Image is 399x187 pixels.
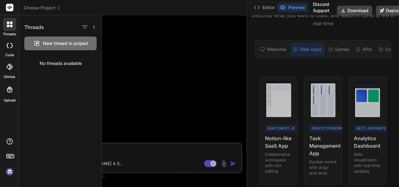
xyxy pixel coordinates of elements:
img: signin [4,166,15,177]
span: Choose Project [24,5,61,11]
button: Editor [251,3,277,12]
button: Preview [277,3,308,12]
label: Upload [4,98,16,103]
label: threads [3,32,16,37]
div: No threads available [19,55,102,71]
span: New thread in project [43,40,88,47]
h1: Threads [24,23,44,31]
label: code [5,52,14,58]
button: Download [337,6,372,16]
label: GitHub [4,74,15,80]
